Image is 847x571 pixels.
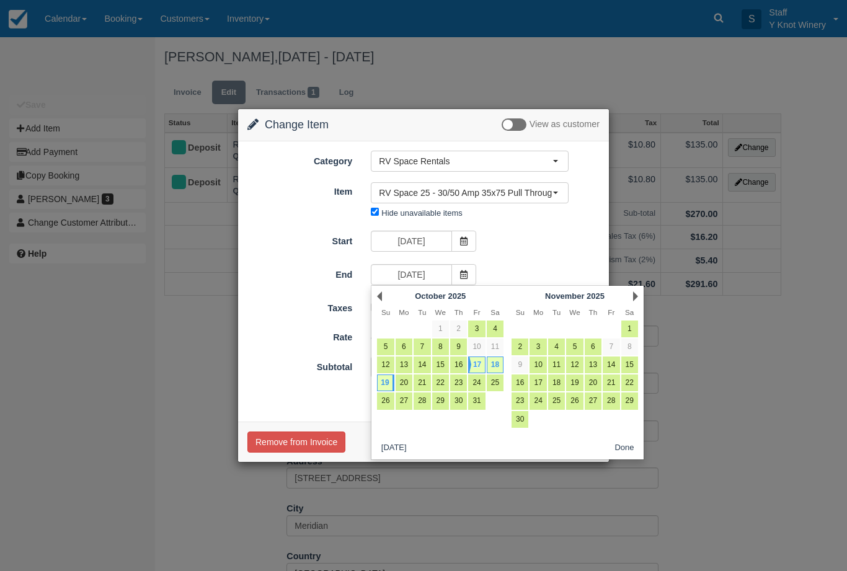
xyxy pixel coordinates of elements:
[455,308,463,316] span: Thursday
[450,356,467,373] a: 16
[585,374,601,391] a: 20
[621,374,638,391] a: 22
[625,308,634,316] span: Saturday
[512,356,528,373] a: 9
[418,308,426,316] span: Tuesday
[414,374,430,391] a: 21
[377,356,394,373] a: 12
[379,187,552,199] span: RV Space 25 - 30/50 Amp 35x75 Pull Through
[548,392,565,409] a: 25
[512,374,528,391] a: 16
[396,392,412,409] a: 27
[585,339,601,355] a: 6
[468,374,485,391] a: 24
[569,308,580,316] span: Wednesday
[566,356,583,373] a: 12
[490,308,499,316] span: Saturday
[450,339,467,355] a: 9
[265,118,329,131] span: Change Item
[603,374,619,391] a: 21
[432,321,449,337] a: 1
[603,339,619,355] a: 7
[589,308,598,316] span: Thursday
[468,339,485,355] a: 10
[548,374,565,391] a: 18
[585,392,601,409] a: 27
[361,328,609,348] div: 3 Days @ $45.00
[238,181,361,198] label: Item
[533,308,543,316] span: Monday
[487,374,503,391] a: 25
[415,291,446,301] span: October
[414,356,430,373] a: 14
[238,151,361,168] label: Category
[512,339,528,355] a: 2
[450,374,467,391] a: 23
[516,308,525,316] span: Sunday
[633,291,638,301] a: Next
[530,339,546,355] a: 3
[432,356,449,373] a: 15
[487,356,503,373] a: 18
[247,432,345,453] button: Remove from Invoice
[587,291,605,301] span: 2025
[377,291,382,301] a: Prev
[238,298,361,315] label: Taxes
[474,308,481,316] span: Friday
[468,356,485,373] a: 17
[381,208,462,218] label: Hide unavailable items
[512,392,528,409] a: 23
[487,321,503,337] a: 4
[399,308,409,316] span: Monday
[545,291,584,301] span: November
[396,339,412,355] a: 6
[512,411,528,428] a: 30
[238,231,361,248] label: Start
[603,392,619,409] a: 28
[621,321,638,337] a: 1
[376,441,411,456] button: [DATE]
[238,356,361,374] label: Subtotal
[530,356,546,373] a: 10
[621,339,638,355] a: 8
[432,374,449,391] a: 22
[603,356,619,373] a: 14
[396,356,412,373] a: 13
[396,374,412,391] a: 20
[450,321,467,337] a: 2
[432,339,449,355] a: 8
[377,339,394,355] a: 5
[621,392,638,409] a: 29
[371,182,569,203] button: RV Space 25 - 30/50 Amp 35x75 Pull Through
[414,392,430,409] a: 28
[548,356,565,373] a: 11
[468,321,485,337] a: 3
[435,308,446,316] span: Wednesday
[566,374,583,391] a: 19
[566,392,583,409] a: 26
[530,120,600,130] span: View as customer
[432,392,449,409] a: 29
[448,291,466,301] span: 2025
[450,392,467,409] a: 30
[377,374,394,391] a: 19
[238,264,361,281] label: End
[381,308,390,316] span: Sunday
[585,356,601,373] a: 13
[487,339,503,355] a: 11
[552,308,561,316] span: Tuesday
[377,392,394,409] a: 26
[530,392,546,409] a: 24
[468,392,485,409] a: 31
[371,151,569,172] button: RV Space Rentals
[566,339,583,355] a: 5
[414,339,430,355] a: 7
[238,327,361,344] label: Rate
[608,308,614,316] span: Friday
[621,356,638,373] a: 15
[548,339,565,355] a: 4
[610,441,639,456] button: Done
[379,155,552,167] span: RV Space Rentals
[530,374,546,391] a: 17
